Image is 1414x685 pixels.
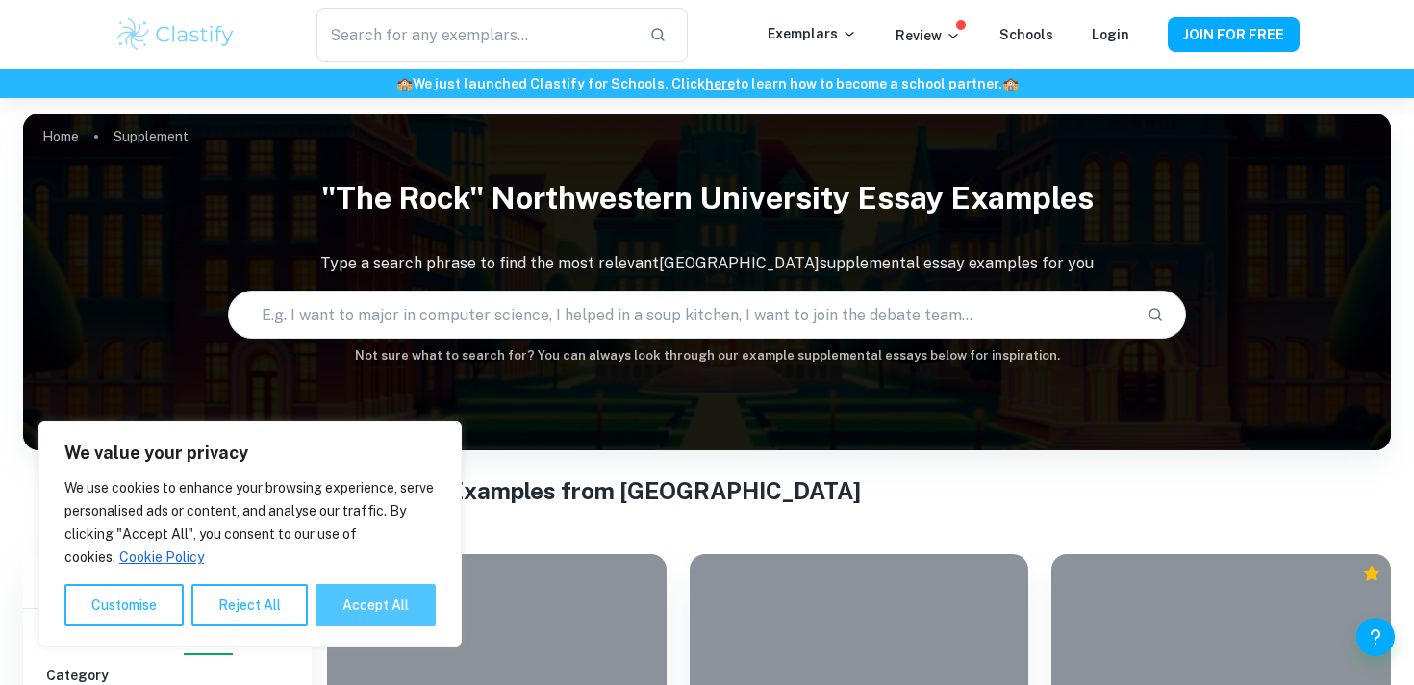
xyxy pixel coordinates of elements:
[91,473,1323,508] h1: "The Rock" Supplemental Essay Examples from [GEOGRAPHIC_DATA]
[64,584,184,626] button: Customise
[1002,76,1019,91] span: 🏫
[23,167,1391,229] h1: "The Rock" Northwestern University Essay Examples
[229,288,1130,342] input: E.g. I want to major in computer science, I helped in a soup kitchen, I want to join the debate t...
[23,346,1391,366] h6: Not sure what to search for? You can always look through our example supplemental essays below fo...
[114,15,237,54] img: Clastify logo
[23,554,312,608] h6: Filter exemplars
[23,252,1391,275] p: Type a search phrase to find the most relevant [GEOGRAPHIC_DATA] supplemental essay examples for you
[1092,27,1129,42] a: Login
[896,25,961,46] p: Review
[64,442,436,465] p: We value your privacy
[1168,17,1300,52] button: JOIN FOR FREE
[4,73,1410,94] h6: We just launched Clastify for Schools. Click to learn how to become a school partner.
[64,476,436,569] p: We use cookies to enhance your browsing experience, serve personalised ads or content, and analys...
[42,123,79,150] a: Home
[999,27,1053,42] a: Schools
[1139,298,1172,331] button: Search
[114,126,189,147] p: Supplement
[705,76,735,91] a: here
[1356,618,1395,656] button: Help and Feedback
[768,23,857,44] p: Exemplars
[191,584,308,626] button: Reject All
[1362,564,1381,583] div: Premium
[118,548,205,566] a: Cookie Policy
[396,76,413,91] span: 🏫
[316,8,634,62] input: Search for any exemplars...
[316,584,436,626] button: Accept All
[38,421,462,647] div: We value your privacy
